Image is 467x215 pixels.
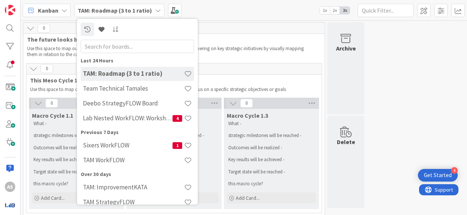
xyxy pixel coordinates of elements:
p: Use this space to map out your trajectory for your organizations path forward to delivering on ke... [27,46,311,58]
p: Key results will be achieved - [228,157,315,163]
p: What - [228,121,315,127]
span: Support [16,1,34,10]
h4: Deebo StrategyFLOW Board [83,100,184,107]
span: Add Card... [41,195,65,201]
p: Target state will be reached - [33,169,120,175]
p: Outcomes will be realized - [33,145,120,151]
h4: Lab Nested WorkFLOW: Workshop [83,114,173,122]
p: Key results will be achieved - [33,157,120,163]
h4: TAM: Roadmap (3 to 1 ratio) [83,70,184,77]
img: Visit kanbanzone.com [5,5,15,15]
span: 4 [173,115,182,122]
span: 1 [173,142,182,149]
p: strategic milestones will be reached - [33,133,120,139]
div: Archive [336,44,356,53]
b: TAM: Roadmap (3 to 1 ratio) [78,7,152,14]
p: What - [33,121,120,127]
p: Use this space to map out when you would like to target the completion of your focus on a specifi... [30,87,314,92]
p: Target state will be reached - [228,169,315,175]
span: 1x [320,7,330,14]
h4: TAM WorkFLOW [83,156,184,164]
input: Quick Filter... [358,4,413,17]
div: 4 [451,167,458,174]
span: 2x [330,7,340,14]
h4: TAM StrategyFLOW [83,198,184,206]
span: The future looks bright! [27,36,315,43]
span: 3x [340,7,350,14]
div: Delete [337,137,355,146]
span: Macro Cycle 1.1 [32,112,73,119]
span: 0 [41,64,53,73]
p: this macro cycle? [228,181,315,187]
h4: TAM: ImprovementKATA [83,183,184,191]
input: Search for boards... [81,40,194,53]
span: Add Card... [236,195,260,201]
span: 0 [45,99,58,108]
span: This Meso Cycle 1 [30,76,312,84]
div: Get Started [424,172,452,179]
span: Macro Cycle 1.3 [227,112,268,119]
div: Last 24 Hours [81,57,194,65]
h4: Sixers WorkFLOW [83,141,173,149]
p: this macro cycle? [33,181,120,187]
div: Open Get Started checklist, remaining modules: 4 [418,169,458,182]
img: avatar [5,200,15,210]
p: Outcomes will be realized - [228,145,315,151]
div: AS [5,182,15,192]
span: 0 [240,99,253,108]
h4: Team Technical Tamales [83,85,184,92]
span: 0 [38,24,50,33]
span: Kanban [38,6,58,15]
p: strategic milestones will be reached - [228,133,315,139]
div: Previous 7 Days [81,128,194,136]
div: Over 30 days [81,170,194,178]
